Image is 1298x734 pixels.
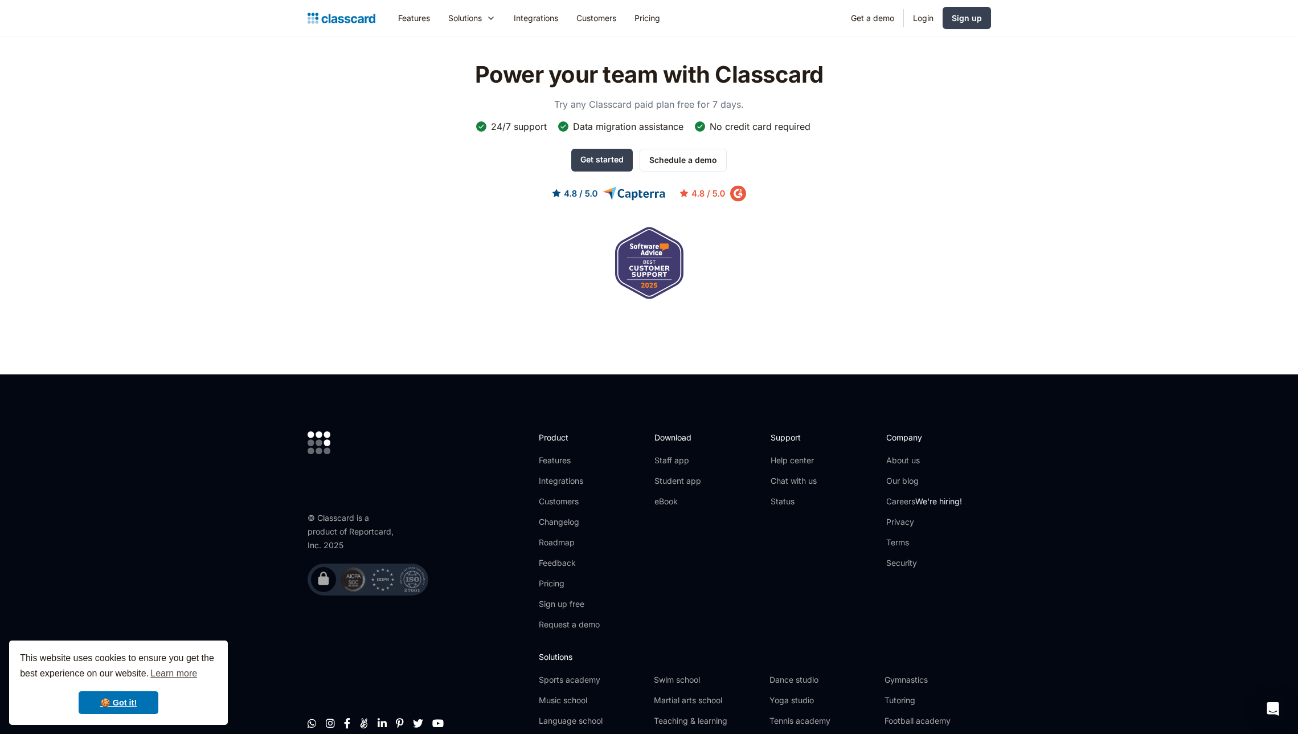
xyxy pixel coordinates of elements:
[842,5,903,31] a: Get a demo
[769,715,875,727] a: Tennis academy
[396,717,404,729] a: 
[539,537,600,548] a: Roadmap
[9,641,228,725] div: cookieconsent
[769,674,875,686] a: Dance studio
[308,717,317,729] a: 
[539,619,600,630] a: Request a demo
[491,120,547,133] div: 24/7 support
[771,431,817,443] h2: Support
[573,120,683,133] div: Data migration assistance
[448,12,482,24] div: Solutions
[771,475,817,487] a: Chat with us
[539,578,600,589] a: Pricing
[654,695,760,706] a: Martial arts school
[885,674,990,686] a: Gymnastics
[771,496,817,507] a: Status
[539,455,600,466] a: Features
[539,674,645,686] a: Sports academy
[326,717,335,729] a: 
[654,496,701,507] a: eBook
[20,651,217,682] span: This website uses cookies to ensure you get the best experience on our website.
[885,715,990,727] a: Football academy
[539,651,990,663] h2: Solutions
[505,5,567,31] a: Integrations
[625,5,669,31] a: Pricing
[539,516,600,528] a: Changelog
[359,717,368,729] a: 
[886,496,962,507] a: CareersWe're hiring!
[535,97,763,111] p: Try any Classcard paid plan free for 7 days.
[149,665,199,682] a: learn more about cookies
[654,674,760,686] a: Swim school
[886,537,962,548] a: Terms
[943,7,991,29] a: Sign up
[539,695,645,706] a: Music school
[539,431,600,443] h2: Product
[344,717,350,729] a: 
[886,455,962,466] a: About us
[439,5,505,31] div: Solutions
[885,695,990,706] a: Tutoring
[654,431,701,443] h2: Download
[654,715,760,727] a: Teaching & learning
[378,717,387,729] a: 
[413,717,423,729] a: 
[640,149,727,172] a: Schedule a demo
[886,431,962,443] h2: Company
[904,5,943,31] a: Login
[539,496,600,507] a: Customers
[79,691,158,714] a: dismiss cookie message
[389,5,439,31] a: Features
[571,149,633,172] a: Get started
[886,516,962,528] a: Privacy
[769,695,875,706] a: Yoga studio
[539,557,600,569] a: Feedback
[886,475,962,487] a: Our blog
[432,717,444,729] a: 
[308,511,399,552] div: © Classcard is a product of Reportcard, Inc. 2025
[567,5,625,31] a: Customers
[654,455,701,466] a: Staff app
[308,10,375,26] a: Logo
[539,475,600,487] a: Integrations
[886,557,962,569] a: Security
[952,12,982,24] div: Sign up
[539,715,645,727] a: Language school
[1259,695,1287,723] div: Open Intercom Messenger
[539,598,600,610] a: Sign up free
[468,61,830,88] h2: Power your team with Classcard
[915,496,962,506] span: We're hiring!
[710,120,810,133] div: No credit card required
[654,475,701,487] a: Student app
[771,455,817,466] a: Help center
